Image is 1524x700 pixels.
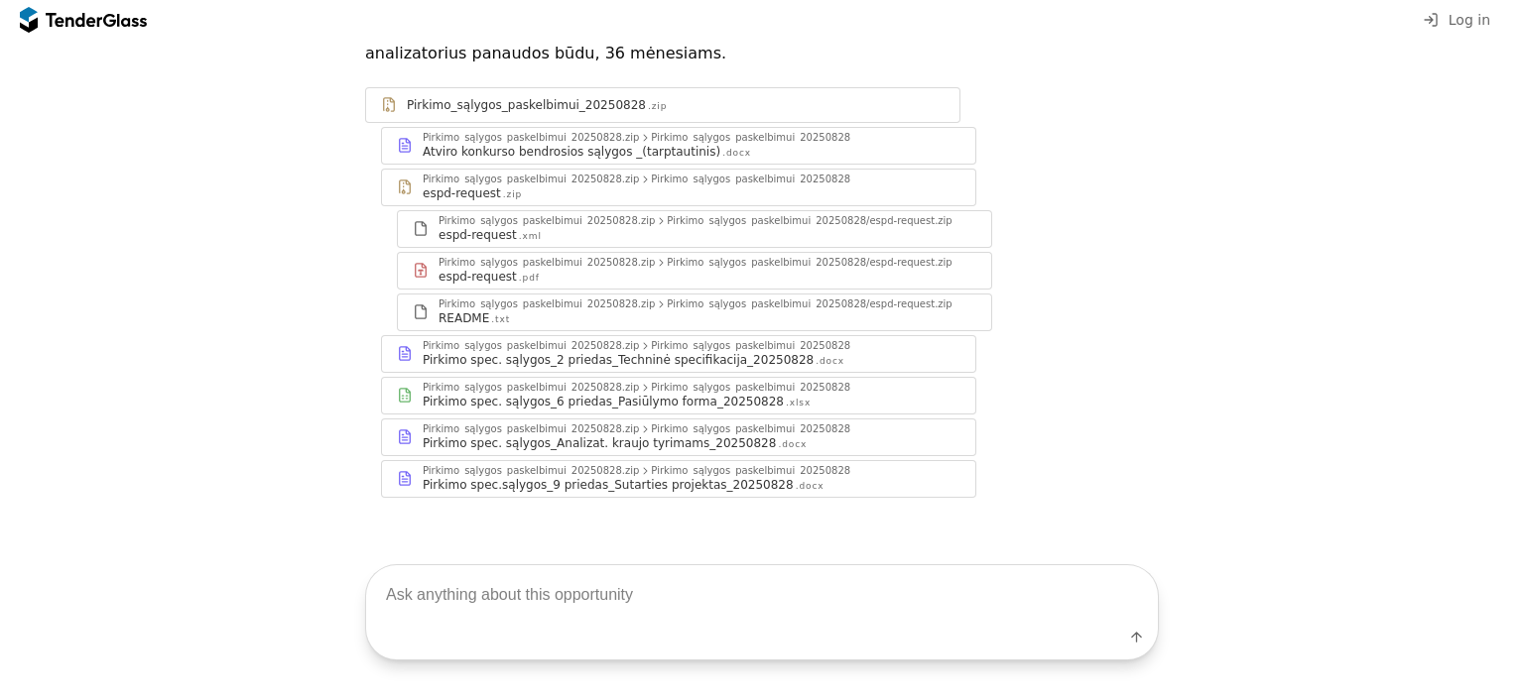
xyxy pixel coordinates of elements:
[651,133,850,143] div: Pirkimo_sąlygos_paskelbimui_20250828
[365,12,1159,67] p: Perkami reagentai ir papildomos priemonės greitųjų (POCT) kraujo tyrimų atlikimui bei automatinis...
[397,293,992,331] a: Pirkimo_sąlygos_paskelbimui_20250828.zipPirkimo_sąlygos_paskelbimui_20250828/espd-request.zipREAD...
[1417,8,1496,33] button: Log in
[519,272,540,285] div: .pdf
[667,299,952,309] div: Pirkimo_sąlygos_paskelbimui_20250828/espd-request.zip
[423,394,784,409] div: Pirkimo spec. sąlygos_6 priedas_Pasiūlymo forma_20250828
[397,210,992,248] a: Pirkimo_sąlygos_paskelbimui_20250828.zipPirkimo_sąlygos_paskelbimui_20250828/espd-request.zipespd...
[381,127,976,165] a: Pirkimo_sąlygos_paskelbimui_20250828.zipPirkimo_sąlygos_paskelbimui_20250828Atviro konkurso bendr...
[423,383,639,393] div: Pirkimo_sąlygos_paskelbimui_20250828.zip
[423,435,776,451] div: Pirkimo spec. sąlygos_Analizat. kraujo tyrimams_20250828
[651,424,850,434] div: Pirkimo_sąlygos_paskelbimui_20250828
[722,147,751,160] div: .docx
[423,133,639,143] div: Pirkimo_sąlygos_paskelbimui_20250828.zip
[423,341,639,351] div: Pirkimo_sąlygos_paskelbimui_20250828.zip
[365,87,960,123] a: Pirkimo_sąlygos_paskelbimui_20250828.zip
[648,100,667,113] div: .zip
[439,269,517,285] div: espd-request
[439,216,655,226] div: Pirkimo_sąlygos_paskelbimui_20250828.zip
[439,258,655,268] div: Pirkimo_sąlygos_paskelbimui_20250828.zip
[519,230,542,243] div: .xml
[439,310,489,326] div: README
[381,460,976,498] a: Pirkimo_sąlygos_paskelbimui_20250828.zipPirkimo_sąlygos_paskelbimui_20250828Pirkimo spec.sąlygos_...
[423,352,814,368] div: Pirkimo spec. sąlygos_2 priedas_Techninė specifikacija_20250828
[423,185,501,201] div: espd-request
[491,313,510,326] div: .txt
[651,341,850,351] div: Pirkimo_sąlygos_paskelbimui_20250828
[397,252,992,290] a: Pirkimo_sąlygos_paskelbimui_20250828.zipPirkimo_sąlygos_paskelbimui_20250828/espd-request.zipespd...
[778,438,807,451] div: .docx
[381,377,976,414] a: Pirkimo_sąlygos_paskelbimui_20250828.zipPirkimo_sąlygos_paskelbimui_20250828Pirkimo spec. sąlygos...
[503,188,522,201] div: .zip
[423,144,720,160] div: Atviro konkurso bendrosios sąlygos _(tarptautinis)
[667,258,952,268] div: Pirkimo_sąlygos_paskelbimui_20250828/espd-request.zip
[423,466,639,476] div: Pirkimo_sąlygos_paskelbimui_20250828.zip
[407,97,646,113] div: Pirkimo_sąlygos_paskelbimui_20250828
[667,216,952,226] div: Pirkimo_sąlygos_paskelbimui_20250828/espd-request.zip
[796,480,825,493] div: .docx
[816,355,844,368] div: .docx
[439,299,655,309] div: Pirkimo_sąlygos_paskelbimui_20250828.zip
[651,466,850,476] div: Pirkimo_sąlygos_paskelbimui_20250828
[651,383,850,393] div: Pirkimo_sąlygos_paskelbimui_20250828
[381,418,976,456] a: Pirkimo_sąlygos_paskelbimui_20250828.zipPirkimo_sąlygos_paskelbimui_20250828Pirkimo spec. sąlygos...
[439,227,517,243] div: espd-request
[1449,12,1490,28] span: Log in
[651,175,850,184] div: Pirkimo_sąlygos_paskelbimui_20250828
[423,477,794,493] div: Pirkimo spec.sąlygos_9 priedas_Sutarties projektas_20250828
[423,424,639,434] div: Pirkimo_sąlygos_paskelbimui_20250828.zip
[381,169,976,206] a: Pirkimo_sąlygos_paskelbimui_20250828.zipPirkimo_sąlygos_paskelbimui_20250828espd-request.zip
[423,175,639,184] div: Pirkimo_sąlygos_paskelbimui_20250828.zip
[786,397,811,409] div: .xlsx
[381,335,976,373] a: Pirkimo_sąlygos_paskelbimui_20250828.zipPirkimo_sąlygos_paskelbimui_20250828Pirkimo spec. sąlygos...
